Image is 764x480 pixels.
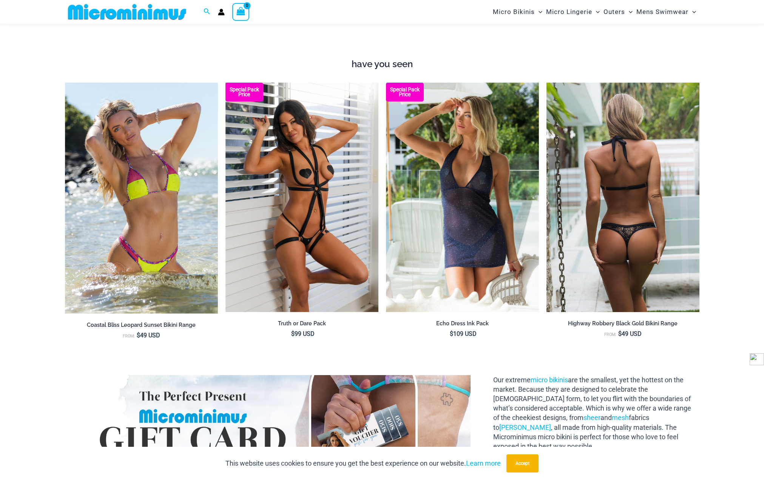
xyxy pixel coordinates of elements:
[65,83,218,314] img: Coastal Bliss Leopard Sunset 3171 Tri Top 4371 Thong Bikini 06
[546,83,699,312] img: Highway Robbery Black Gold 359 Clip Top 439 Clip Bottom 03
[123,334,135,338] span: From:
[604,332,616,337] span: From:
[137,332,140,339] span: $
[493,375,693,451] p: Our extreme are the smallest, yet the hottest on the market. Because they are designed to celebra...
[386,320,539,330] a: Echo Dress Ink Pack
[291,330,295,337] span: $
[65,322,218,329] h2: Coastal Bliss Leopard Sunset Bikini Range
[225,83,378,312] a: Truth or Dare Black 1905 Bodysuit 611 Micro 07 Truth or Dare Black 1905 Bodysuit 611 Micro 06Trut...
[546,320,699,327] h2: Highway Robbery Black Gold Bikini Range
[499,423,551,431] a: [PERSON_NAME]
[750,353,764,365] img: side-widget.svg
[546,320,699,330] a: Highway Robbery Black Gold Bikini Range
[612,414,629,422] a: mesh
[386,320,539,327] h2: Echo Dress Ink Pack
[225,458,501,469] p: This website uses cookies to ensure you get the best experience on our website.
[65,322,218,331] a: Coastal Bliss Leopard Sunset Bikini Range
[386,83,539,312] a: Echo Ink 5671 Dress 682 Thong 07 Echo Ink 5671 Dress 682 Thong 08Echo Ink 5671 Dress 682 Thong 08
[225,87,263,97] b: Special Pack Price
[65,59,699,70] h4: have you seen
[450,330,453,337] span: $
[386,83,539,312] img: Echo Ink 5671 Dress 682 Thong 07
[466,459,501,467] a: Learn more
[225,83,378,312] img: Truth or Dare Black 1905 Bodysuit 611 Micro 07
[65,83,218,314] a: Coastal Bliss Leopard Sunset 3171 Tri Top 4371 Thong Bikini 06Coastal Bliss Leopard Sunset 3171 T...
[386,87,424,97] b: Special Pack Price
[546,83,699,312] a: Highway Robbery Black Gold 359 Clip Top 439 Clip Bottom 01v2Highway Robbery Black Gold 359 Clip T...
[450,330,477,337] bdi: 109 USD
[291,330,315,337] bdi: 99 USD
[531,376,568,384] a: micro bikinis
[137,332,160,339] bdi: 49 USD
[65,3,189,20] img: MM SHOP LOGO FLAT
[82,375,471,468] img: Gift Card Banner 1680
[506,454,539,472] button: Accept
[583,414,600,422] a: sheer
[618,330,642,337] bdi: 49 USD
[618,330,622,337] span: $
[225,320,378,330] a: Truth or Dare Pack
[225,320,378,327] h2: Truth or Dare Pack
